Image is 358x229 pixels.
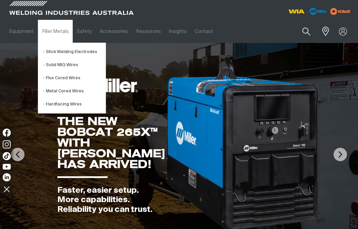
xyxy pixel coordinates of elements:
[3,140,11,148] img: Instagram
[3,173,11,181] img: LinkedIn
[11,148,24,161] img: PrevArrow
[165,20,191,43] a: Insights
[1,183,12,195] img: hide socials
[334,148,347,161] img: NextArrow
[38,20,72,43] a: Filler Metals
[43,98,106,111] a: Hardfacing Wires
[3,129,11,137] img: Facebook
[43,45,106,58] a: Stick Welding Electrodes
[3,164,11,170] img: YouTube
[287,24,318,39] input: Product name or item number...
[5,20,38,43] a: Equipment
[38,43,106,113] ul: Filler Metals Submenu
[295,24,318,39] button: Search products
[57,116,165,170] div: THE NEW BOBCAT 265X™ WITH [PERSON_NAME] HAS ARRIVED!
[328,6,353,16] img: miller
[57,186,165,215] div: Faster, easier setup. More capabilities. Reliability you can trust.
[3,152,11,160] img: TikTok
[5,20,266,43] nav: Main
[43,85,106,98] a: Metal Cored Wires
[73,20,96,43] a: Safety
[96,20,132,43] a: Accessories
[191,20,217,43] a: Contact
[43,58,106,72] a: Solid MIG Wires
[132,20,165,43] a: Resources
[43,72,106,85] a: Flux Cored Wires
